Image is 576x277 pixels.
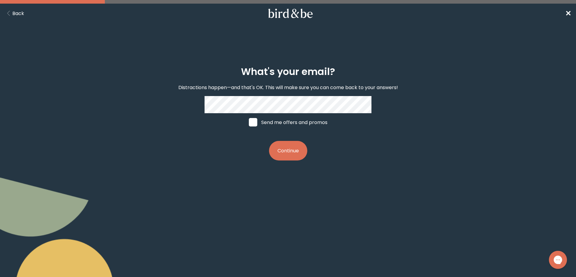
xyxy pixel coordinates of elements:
button: Continue [269,141,307,160]
iframe: Gorgias live chat messenger [546,249,570,271]
label: Send me offers and promos [243,113,333,131]
p: Distractions happen—and that's OK. This will make sure you can come back to your answers! [178,84,398,91]
a: ✕ [565,8,571,19]
span: ✕ [565,8,571,18]
button: Back Button [5,10,24,17]
h2: What's your email? [241,64,335,79]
